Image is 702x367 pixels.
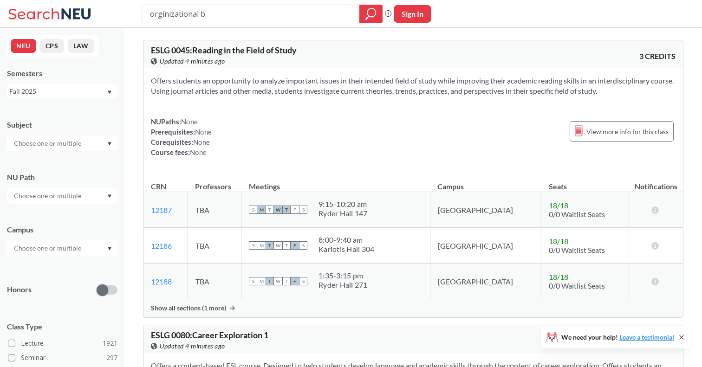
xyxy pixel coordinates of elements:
[193,138,210,146] span: None
[8,337,117,349] label: Lecture
[9,190,87,201] input: Choose one or multiple
[151,277,172,286] a: 12188
[151,330,268,340] span: ESLG 0080 : Career Exploration 1
[291,277,299,285] span: F
[282,277,291,285] span: T
[549,237,568,245] span: 18 / 18
[629,172,683,192] th: Notifications
[257,241,266,250] span: M
[619,333,674,341] a: Leave a testimonial
[107,247,112,251] svg: Dropdown arrow
[318,271,368,280] div: 1:35 - 3:15 pm
[40,39,64,53] button: CPS
[257,206,266,214] span: M
[541,172,629,192] th: Seats
[318,235,374,245] div: 8:00 - 9:40 am
[7,135,117,151] div: Dropdown arrow
[7,68,117,78] div: Semesters
[274,206,282,214] span: W
[9,138,87,149] input: Choose one or multiple
[282,241,291,250] span: T
[299,241,307,250] span: S
[430,228,541,264] td: [GEOGRAPHIC_DATA]
[151,116,212,157] div: NUPaths: Prerequisites: Corequisites: Course fees:
[151,181,166,192] div: CRN
[549,245,605,254] span: 0/0 Waitlist Seats
[241,172,430,192] th: Meetings
[151,45,297,55] span: ESLG 0045 : Reading in the Field of Study
[299,277,307,285] span: S
[359,5,383,23] div: magnifying glass
[7,284,32,295] p: Honors
[160,56,225,66] span: Updated 4 minutes ago
[394,5,431,23] button: Sign In
[266,206,274,214] span: T
[318,200,368,209] div: 9:15 - 10:20 am
[181,117,198,126] span: None
[103,338,117,348] span: 1921
[151,76,676,96] section: Offers students an opportunity to analyze important issues in their intended field of study while...
[249,241,257,250] span: S
[7,322,117,332] span: Class Type
[7,188,117,204] div: Dropdown arrow
[430,264,541,299] td: [GEOGRAPHIC_DATA]
[107,142,112,146] svg: Dropdown arrow
[7,120,117,130] div: Subject
[160,341,225,351] span: Updated 4 minutes ago
[190,148,207,156] span: None
[282,206,291,214] span: T
[318,245,374,254] div: Kariotis Hall 304
[549,201,568,210] span: 18 / 18
[274,241,282,250] span: W
[365,7,377,20] svg: magnifying glass
[291,206,299,214] span: F
[274,277,282,285] span: W
[9,86,106,97] div: Fall 2025
[318,209,368,218] div: Ryder Hall 147
[188,172,241,192] th: Professors
[7,84,117,99] div: Fall 2025Dropdown arrow
[561,334,674,341] span: We need your help!
[266,241,274,250] span: T
[430,172,541,192] th: Campus
[11,39,36,53] button: NEU
[266,277,274,285] span: T
[249,277,257,285] span: S
[257,277,266,285] span: M
[7,172,117,182] div: NU Path
[151,241,172,250] a: 12186
[9,243,87,254] input: Choose one or multiple
[188,228,241,264] td: TBA
[68,39,94,53] button: LAW
[639,51,676,61] span: 3 CREDITS
[195,128,212,136] span: None
[107,194,112,198] svg: Dropdown arrow
[249,206,257,214] span: S
[188,192,241,228] td: TBA
[8,352,117,364] label: Seminar
[188,264,241,299] td: TBA
[430,192,541,228] td: [GEOGRAPHIC_DATA]
[299,206,307,214] span: S
[318,280,368,290] div: Ryder Hall 271
[7,225,117,235] div: Campus
[106,353,117,363] span: 297
[143,299,683,317] div: Show all sections (1 more)
[149,6,353,22] input: Class, professor, course number, "phrase"
[586,126,669,137] span: View more info for this class
[151,206,172,214] a: 12187
[549,281,605,290] span: 0/0 Waitlist Seats
[7,240,117,256] div: Dropdown arrow
[549,272,568,281] span: 18 / 18
[291,241,299,250] span: F
[107,90,112,94] svg: Dropdown arrow
[151,304,226,312] span: Show all sections (1 more)
[549,210,605,219] span: 0/0 Waitlist Seats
